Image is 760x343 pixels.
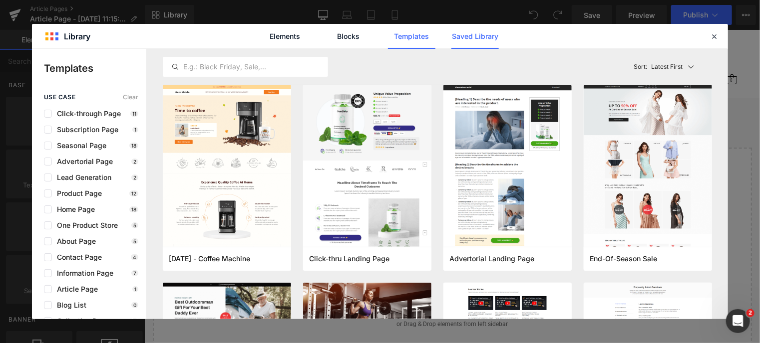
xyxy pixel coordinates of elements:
[52,126,118,134] span: Subscription Page
[131,254,138,260] p: 4
[13,35,31,65] svg: Certified B Corporation
[535,34,551,65] button: Search aria label
[52,110,121,118] span: Click-through Page
[52,158,113,166] span: Advertorial Page
[10,35,34,65] a: b-corp
[52,253,102,261] span: Contact Page
[44,61,146,76] p: Templates
[52,301,86,309] span: Blog List
[590,254,657,263] span: End-Of-Season Sale
[586,48,590,53] span: 0
[131,270,138,276] p: 7
[129,190,138,196] p: 12
[158,43,180,60] button: Gezicht
[131,302,138,308] p: 0
[451,24,499,49] a: Saved Library
[130,111,138,117] p: 11
[52,317,109,325] span: Collection Page
[263,263,353,283] a: Explore Template
[413,36,436,68] button: Over comfort zone
[52,173,111,181] span: Lead Generation
[309,254,389,263] span: Click-thru Landing Page
[583,44,593,54] a: 0
[52,237,96,245] span: About Page
[131,318,138,324] p: 5
[261,24,309,49] a: Elements
[163,61,328,73] input: E.g.: Black Friday, Sale,...
[313,36,335,68] button: Cadeau ideëen & Sets
[200,43,225,60] button: Lichaam
[131,222,138,228] p: 5
[52,221,118,229] span: One Product Store
[106,48,138,55] b: Bestsellers
[24,141,592,153] p: Start building your page
[355,43,393,60] button: Professioneel
[449,254,534,263] span: Advertorial Landing Page
[634,63,648,70] span: Sort:
[169,254,250,263] span: Thanksgiving - Coffee Machine
[129,206,138,212] p: 18
[747,309,755,317] span: 2
[129,143,138,149] p: 18
[106,43,138,61] a: Bestsellers
[263,7,353,26] img: Comfort Zone Nederland
[245,43,293,61] a: Zonbescherming
[131,159,138,165] p: 2
[24,291,592,298] p: or Drag & Drop elements from left sidebar
[44,94,75,101] span: use case
[630,57,713,77] button: Latest FirstSort:Latest First
[52,142,106,150] span: Seasonal Page
[131,238,138,244] p: 5
[52,189,102,197] span: Product Page
[388,24,435,49] a: Templates
[132,127,138,133] p: 1
[652,62,683,71] p: Latest First
[726,309,750,333] iframe: Intercom live chat
[52,269,113,277] span: Information Page
[52,285,98,293] span: Article Page
[131,174,138,180] p: 2
[132,286,138,292] p: 1
[52,205,95,213] span: Home Page
[325,24,372,49] a: Blocks
[123,94,138,101] span: Clear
